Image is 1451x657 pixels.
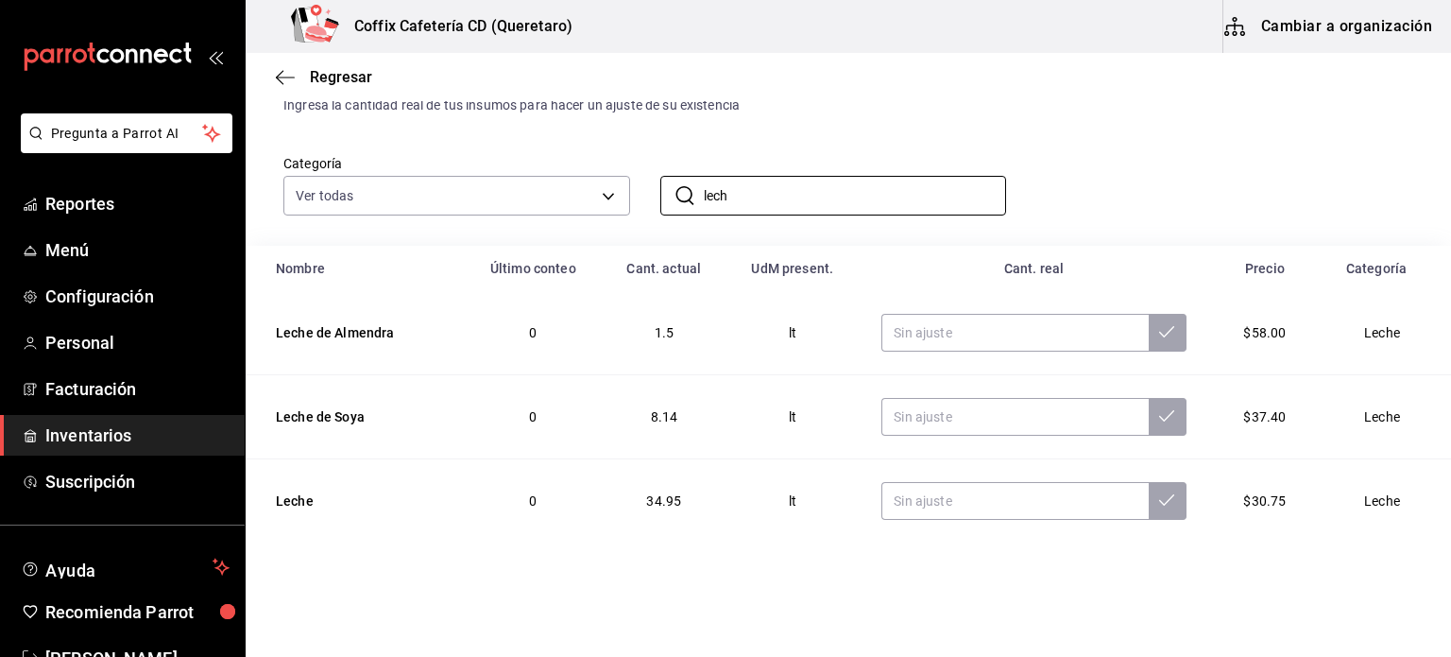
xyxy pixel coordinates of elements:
input: Sin ajuste [881,314,1148,352]
span: $58.00 [1243,325,1286,340]
label: Categoría [283,157,630,170]
td: Leche de Soya [246,375,464,459]
div: Nombre [276,261,452,276]
span: 8.14 [651,409,678,424]
span: 0 [529,493,537,509]
div: Precio [1221,261,1309,276]
span: Configuración [45,284,230,309]
input: Buscar nombre de insumo [704,177,1007,215]
span: $30.75 [1243,493,1286,509]
span: Facturación [45,376,230,402]
td: lt [725,375,859,459]
button: Pregunta a Parrot AI [21,113,232,153]
td: lt [725,459,859,544]
span: Inventarios [45,423,230,448]
button: open_drawer_menu [208,49,223,64]
div: Categoría [1332,261,1421,276]
span: Personal [45,330,230,355]
a: Pregunta a Parrot AI [13,137,232,157]
td: Leche de Almendra [246,291,464,375]
td: Leche [1321,291,1451,375]
input: Sin ajuste [881,482,1148,520]
td: Leche [1321,459,1451,544]
div: Ingresa la cantidad real de tus insumos para hacer un ajuste de su existencia [283,95,1413,115]
span: $37.40 [1243,409,1286,424]
span: Pregunta a Parrot AI [51,124,203,144]
td: Leche [246,459,464,544]
div: Último conteo [475,261,590,276]
td: Leche [1321,375,1451,459]
span: 0 [529,325,537,340]
span: Recomienda Parrot [45,599,230,625]
input: Sin ajuste [881,398,1148,436]
div: Cant. real [870,261,1197,276]
h3: Coffix Cafetería CD (Queretaro) [339,15,572,38]
div: Cant. actual [613,261,714,276]
span: Ver todas [296,186,353,205]
div: UdM present. [737,261,847,276]
span: Reportes [45,191,230,216]
button: Regresar [276,68,372,86]
span: Regresar [310,68,372,86]
span: 0 [529,409,537,424]
span: Menú [45,237,230,263]
span: 34.95 [646,493,681,509]
span: 1.5 [655,325,674,340]
span: Ayuda [45,556,205,579]
span: Suscripción [45,469,230,494]
td: lt [725,291,859,375]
